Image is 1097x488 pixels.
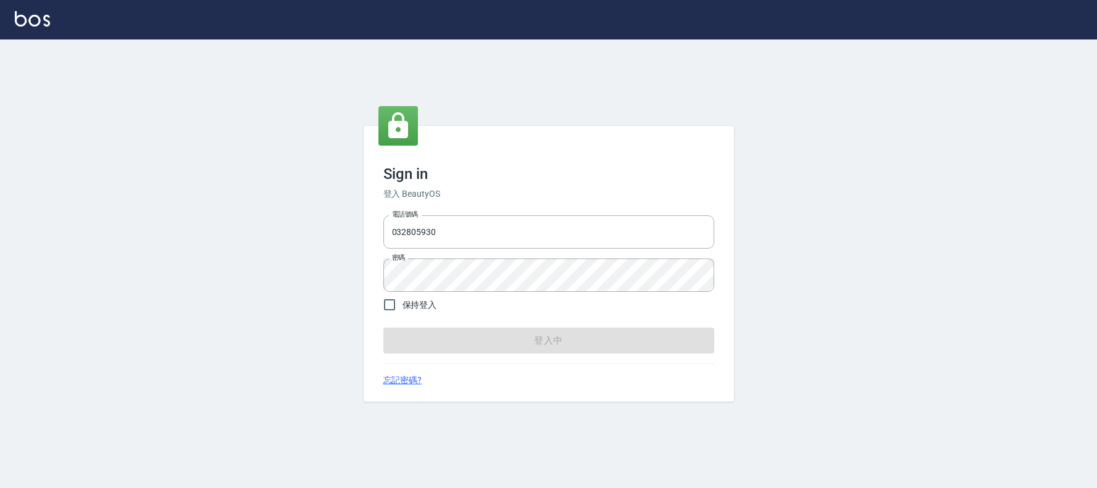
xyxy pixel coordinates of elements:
[403,299,437,312] span: 保持登入
[383,165,714,183] h3: Sign in
[383,374,422,387] a: 忘記密碼?
[15,11,50,27] img: Logo
[392,253,405,262] label: 密碼
[392,210,418,219] label: 電話號碼
[383,188,714,201] h6: 登入 BeautyOS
